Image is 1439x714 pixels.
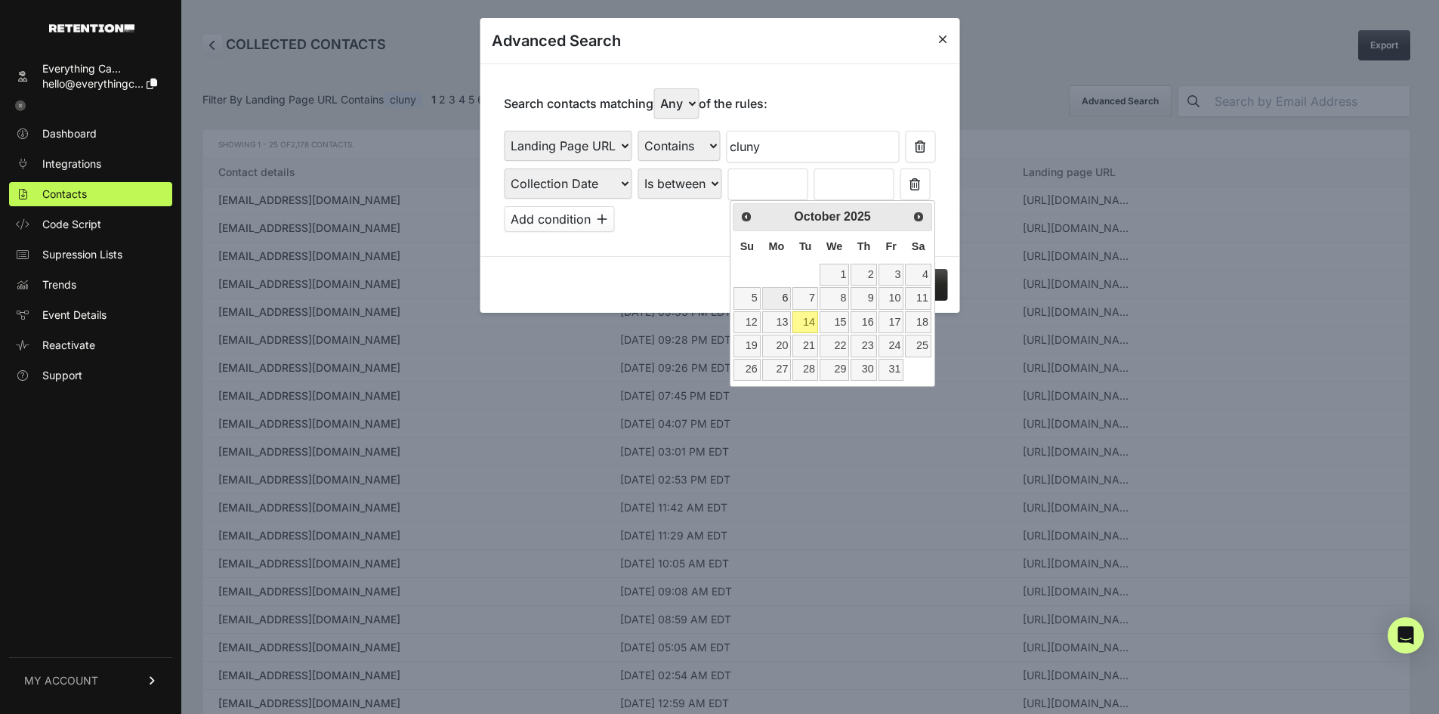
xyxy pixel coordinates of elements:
a: Next [908,206,930,227]
a: 10 [879,287,904,309]
a: 28 [792,359,818,381]
a: Supression Lists [9,243,172,267]
button: Add condition [504,206,614,232]
span: Support [42,368,82,383]
a: 25 [905,335,931,357]
a: 27 [762,359,792,381]
span: Friday [885,240,896,252]
a: 16 [851,311,876,333]
span: Code Script [42,217,101,232]
span: Supression Lists [42,247,122,262]
span: Tuesday [799,240,812,252]
a: 13 [762,311,792,333]
a: 11 [905,287,931,309]
span: Dashboard [42,126,97,141]
a: 7 [792,287,818,309]
a: 31 [879,359,904,381]
a: 19 [733,335,760,357]
span: October [794,210,840,223]
span: Thursday [857,240,871,252]
img: Retention.com [49,24,134,32]
a: 21 [792,335,818,357]
a: 15 [820,311,849,333]
a: 8 [820,287,849,309]
a: Reactivate [9,333,172,357]
span: hello@everythingc... [42,77,144,90]
a: Everything Ca... hello@everythingc... [9,57,172,96]
a: Code Script [9,212,172,236]
a: 29 [820,359,849,381]
div: Open Intercom Messenger [1388,617,1424,654]
p: Search contacts matching of the rules: [504,88,767,119]
h3: Advanced Search [492,30,621,51]
span: Prev [740,211,752,223]
span: Trends [42,277,76,292]
span: Reactivate [42,338,95,353]
span: MY ACCOUNT [24,673,98,688]
a: 30 [851,359,876,381]
a: 5 [733,287,760,309]
a: Trends [9,273,172,297]
a: 14 [792,311,818,333]
a: Dashboard [9,122,172,146]
div: Everything Ca... [42,61,157,76]
a: 20 [762,335,792,357]
a: Support [9,363,172,388]
a: Integrations [9,152,172,176]
a: Prev [735,206,757,227]
span: Wednesday [826,240,842,252]
a: 26 [733,359,760,381]
a: 12 [733,311,760,333]
span: Event Details [42,308,107,323]
span: Saturday [912,240,925,252]
a: 18 [905,311,931,333]
a: 1 [820,264,849,286]
span: Monday [769,240,785,252]
a: 24 [879,335,904,357]
span: Contacts [42,187,87,202]
a: 4 [905,264,931,286]
a: 17 [879,311,904,333]
a: 6 [762,287,792,309]
a: 22 [820,335,849,357]
span: Next [912,211,925,223]
span: 2025 [844,210,871,223]
a: Contacts [9,182,172,206]
a: Event Details [9,303,172,327]
a: 3 [879,264,904,286]
span: Sunday [740,240,754,252]
a: 2 [851,264,876,286]
span: Integrations [42,156,101,172]
a: MY ACCOUNT [9,657,172,703]
a: 23 [851,335,876,357]
a: 9 [851,287,876,309]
